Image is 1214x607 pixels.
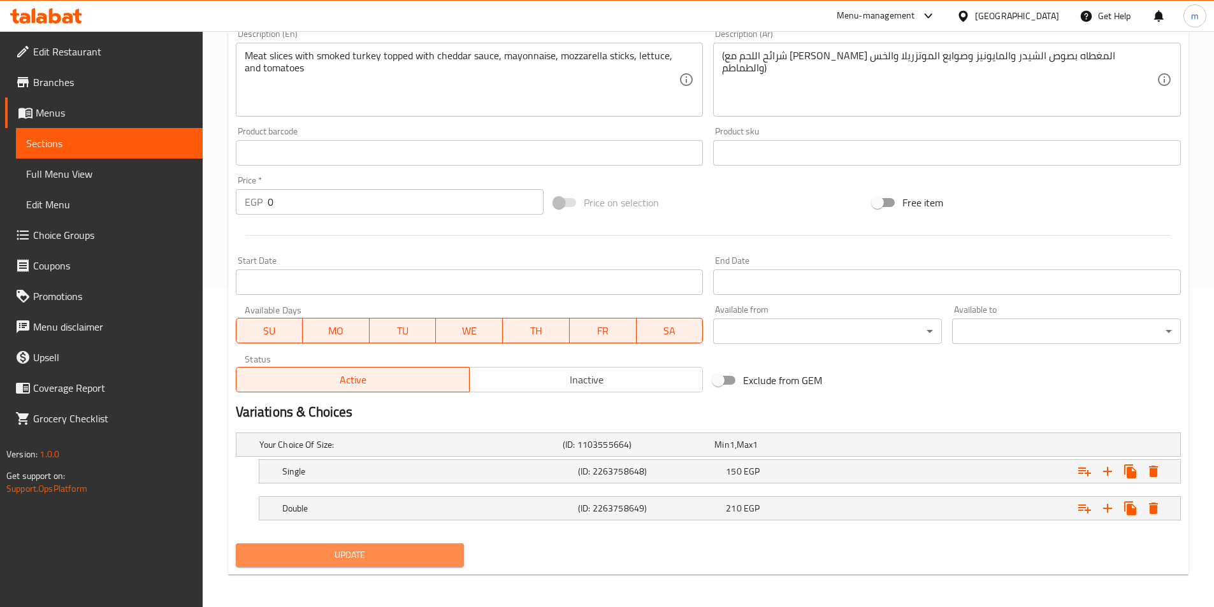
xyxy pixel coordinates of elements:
span: TH [508,322,565,340]
span: Coverage Report [33,380,192,396]
button: Active [236,367,470,392]
span: 210 [726,500,741,517]
span: 1.0.0 [40,446,59,462]
span: Update [246,547,454,563]
span: EGP [744,500,760,517]
span: Upsell [33,350,192,365]
button: MO [303,318,370,343]
span: Get support on: [6,468,65,484]
h5: (ID: 1103555664) [563,438,709,451]
a: Choice Groups [5,220,203,250]
button: Clone new choice [1119,460,1142,483]
a: Support.OpsPlatform [6,480,87,497]
div: ​ [952,318,1181,344]
a: Sections [16,128,203,159]
p: EGP [245,194,263,210]
span: Branches [33,75,192,90]
h5: Double [282,502,573,515]
a: Coverage Report [5,373,203,403]
span: WE [441,322,498,340]
button: TU [370,318,437,343]
button: SA [637,318,704,343]
span: FR [575,322,632,340]
span: 150 [726,463,741,480]
a: Full Menu View [16,159,203,189]
div: Expand [236,433,1180,456]
textarea: (شرائح اللحم مع [PERSON_NAME] المغطاه بصوص الشيدر والمايونيز وصوابع الموتزريلا والخس والطماطم) [722,50,1157,110]
span: Active [242,371,465,389]
a: Menu disclaimer [5,311,203,342]
a: Branches [5,67,203,97]
h2: Variations & Choices [236,403,1181,422]
div: Expand [259,460,1180,483]
button: Add new choice [1096,497,1119,520]
input: Please enter product barcode [236,140,704,166]
h5: (ID: 2263758648) [578,465,721,478]
button: FR [570,318,637,343]
button: Delete Single [1142,460,1165,483]
span: Free item [902,195,943,210]
span: Max [737,436,753,453]
div: [GEOGRAPHIC_DATA] [975,9,1059,23]
span: Choice Groups [33,227,192,243]
span: Menus [36,105,192,120]
a: Edit Restaurant [5,36,203,67]
h5: Single [282,465,573,478]
span: SU [242,322,298,340]
button: Add new choice [1096,460,1119,483]
button: TH [503,318,570,343]
span: Inactive [475,371,698,389]
a: Promotions [5,281,203,311]
a: Coupons [5,250,203,281]
button: Add choice group [1073,497,1096,520]
span: MO [308,322,365,340]
span: Full Menu View [26,166,192,182]
span: Promotions [33,289,192,304]
span: 1 [753,436,758,453]
button: Clone new choice [1119,497,1142,520]
span: Exclude from GEM [743,373,822,388]
span: Grocery Checklist [33,411,192,426]
button: Add choice group [1073,460,1096,483]
span: EGP [744,463,760,480]
span: TU [375,322,431,340]
span: Edit Restaurant [33,44,192,59]
button: Update [236,543,465,567]
span: Version: [6,446,38,462]
span: SA [642,322,698,340]
div: Expand [259,497,1180,520]
span: Price on selection [584,195,659,210]
span: Edit Menu [26,197,192,212]
h5: (ID: 2263758649) [578,502,721,515]
a: Menus [5,97,203,128]
div: , [714,438,861,451]
span: 1 [730,436,735,453]
span: Sections [26,136,192,151]
input: Please enter product sku [713,140,1181,166]
a: Grocery Checklist [5,403,203,434]
button: Delete Double [1142,497,1165,520]
a: Edit Menu [16,189,203,220]
textarea: Meat slices with smoked turkey topped with cheddar sauce, mayonnaise, mozzarella sticks, lettuce,... [245,50,679,110]
span: Min [714,436,729,453]
a: Upsell [5,342,203,373]
div: ​ [713,318,942,344]
h5: Your Choice Of Size: [259,438,558,451]
span: Menu disclaimer [33,319,192,334]
div: Menu-management [837,8,915,24]
input: Please enter price [268,189,544,215]
button: Inactive [469,367,703,392]
span: m [1191,9,1199,23]
button: WE [436,318,503,343]
span: Coupons [33,258,192,273]
button: SU [236,318,303,343]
